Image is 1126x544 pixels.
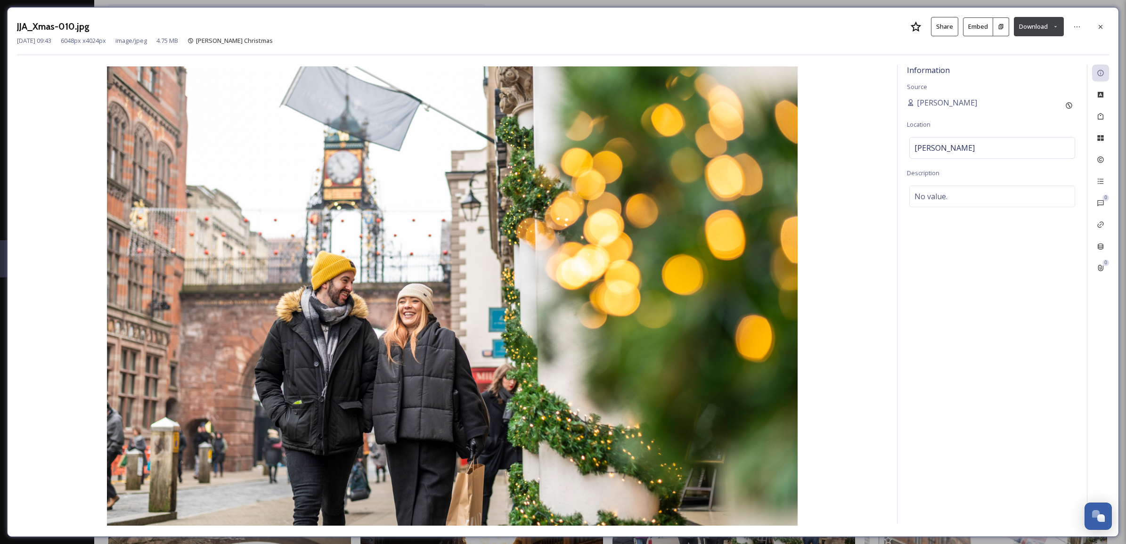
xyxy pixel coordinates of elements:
span: image/jpeg [115,36,147,45]
h3: JJA_Xmas-010.jpg [17,20,90,33]
span: Information [907,65,950,75]
div: 0 [1102,195,1109,201]
span: Source [907,82,927,91]
span: [PERSON_NAME] [917,97,977,108]
button: Open Chat [1085,503,1112,530]
span: Description [907,169,939,177]
img: JJA_Xmas-010.jpg [17,66,888,526]
span: 6048 px x 4024 px [61,36,106,45]
span: 4.75 MB [156,36,178,45]
button: Share [931,17,958,36]
span: No value. [914,191,947,202]
button: Embed [963,17,993,36]
span: [PERSON_NAME] [914,142,975,154]
span: [DATE] 09:43 [17,36,51,45]
button: Download [1014,17,1064,36]
span: Location [907,120,930,129]
div: 0 [1102,260,1109,266]
span: [PERSON_NAME] Christmas [196,36,273,45]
